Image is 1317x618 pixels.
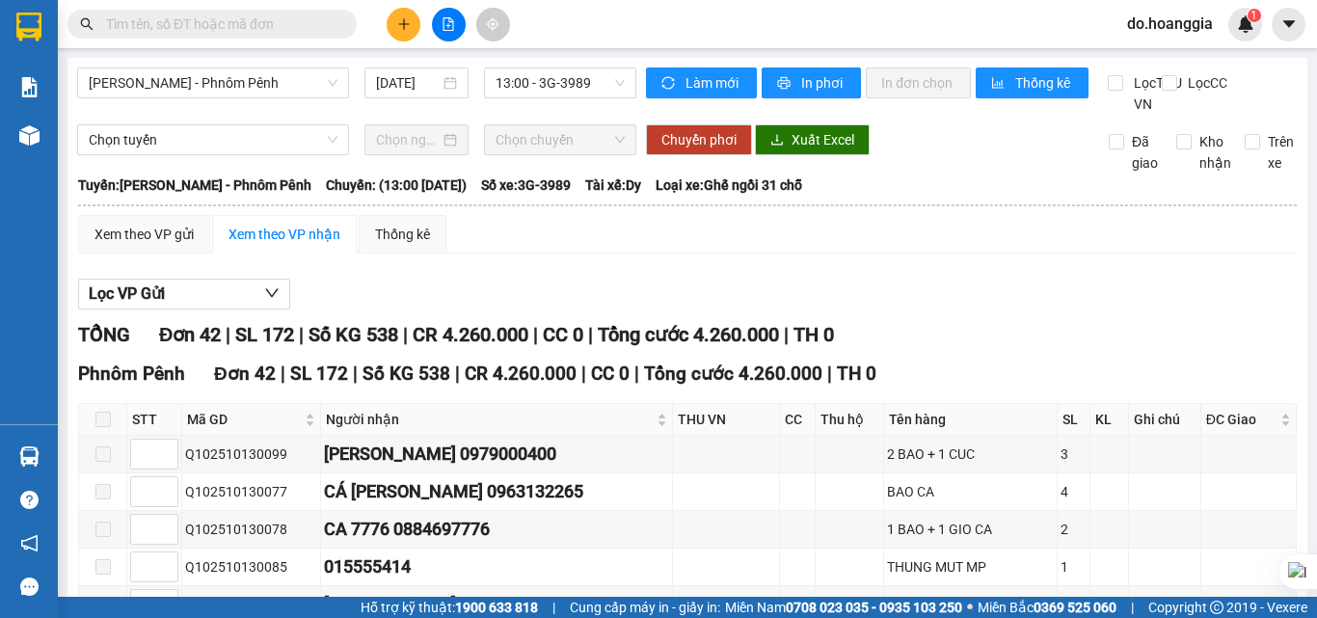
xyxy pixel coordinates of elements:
[552,597,555,618] span: |
[755,124,870,155] button: downloadXuất Excel
[185,594,317,615] div: Q102510130080
[387,8,420,41] button: plus
[887,519,1054,540] div: 1 BAO + 1 GIO CA
[19,125,40,146] img: warehouse-icon
[361,597,538,618] span: Hỗ trợ kỹ thuật:
[20,534,39,552] span: notification
[127,404,182,436] th: STT
[827,363,832,385] span: |
[476,8,510,41] button: aim
[299,323,304,346] span: |
[588,323,593,346] span: |
[455,363,460,385] span: |
[533,323,538,346] span: |
[676,591,776,618] div: 50.000
[78,363,185,385] span: Phnôm Pênh
[290,363,348,385] span: SL 172
[967,604,973,611] span: ⚪️
[1260,131,1302,174] span: Trên xe
[685,72,741,94] span: Làm mới
[19,446,40,467] img: warehouse-icon
[324,553,670,580] div: 015555414
[309,323,398,346] span: Số KG 538
[780,404,816,436] th: CC
[455,600,538,615] strong: 1900 633 818
[376,129,440,150] input: Chọn ngày
[1015,72,1073,94] span: Thống kê
[326,175,467,196] span: Chuyến: (13:00 [DATE])
[1061,481,1087,502] div: 4
[887,481,1054,502] div: BAO CA
[324,516,670,543] div: CA 7776 0884697776
[581,363,586,385] span: |
[1210,601,1223,614] span: copyright
[324,478,670,505] div: CÁ [PERSON_NAME] 0963132265
[182,473,321,511] td: Q102510130077
[264,285,280,301] span: down
[496,125,625,154] span: Chọn chuyến
[89,125,337,154] span: Chọn tuyến
[185,481,317,502] div: Q102510130077
[89,282,165,306] span: Lọc VP Gửi
[403,323,408,346] span: |
[1124,131,1166,174] span: Đã giao
[182,436,321,473] td: Q102510130099
[187,409,301,430] span: Mã GD
[762,67,861,98] button: printerIn phơi
[481,175,571,196] span: Số xe: 3G-3989
[1061,594,1087,615] div: 1
[326,409,654,430] span: Người nhận
[1180,72,1230,94] span: Lọc CC
[644,363,822,385] span: Tổng cước 4.260.000
[1112,12,1228,36] span: do.hoanggia
[887,443,1054,465] div: 2 BAO + 1 CUC
[784,323,789,346] span: |
[1058,404,1090,436] th: SL
[182,549,321,586] td: Q102510130085
[235,323,294,346] span: SL 172
[816,404,884,436] th: Thu hộ
[182,511,321,549] td: Q102510130078
[1061,556,1087,578] div: 1
[884,404,1058,436] th: Tên hàng
[1034,600,1116,615] strong: 0369 525 060
[363,363,450,385] span: Số KG 538
[1192,131,1239,174] span: Kho nhận
[375,224,430,245] div: Thống kê
[20,491,39,509] span: question-circle
[432,8,466,41] button: file-add
[1129,404,1201,436] th: Ghi chú
[324,591,670,618] div: [PERSON_NAME] 078389484
[793,323,834,346] span: TH 0
[786,600,962,615] strong: 0708 023 035 - 0935 103 250
[656,175,802,196] span: Loại xe: Ghế ngồi 31 chỗ
[646,124,752,155] button: Chuyển phơi
[159,323,221,346] span: Đơn 42
[837,363,876,385] span: TH 0
[1280,15,1298,33] span: caret-down
[591,363,630,385] span: CC 0
[397,17,411,31] span: plus
[673,404,780,436] th: THU VN
[1131,597,1134,618] span: |
[887,594,1054,615] div: HOP
[725,597,962,618] span: Miền Nam
[185,443,317,465] div: Q102510130099
[661,76,678,92] span: sync
[634,363,639,385] span: |
[1090,404,1128,436] th: KL
[214,363,276,385] span: Đơn 42
[78,177,311,193] b: Tuyến: [PERSON_NAME] - Phnôm Pênh
[78,323,130,346] span: TỔNG
[226,323,230,346] span: |
[1272,8,1305,41] button: caret-down
[94,224,194,245] div: Xem theo VP gửi
[185,519,317,540] div: Q102510130078
[486,17,499,31] span: aim
[80,17,94,31] span: search
[442,17,455,31] span: file-add
[413,323,528,346] span: CR 4.260.000
[89,68,337,97] span: Hồ Chí Minh - Phnôm Pênh
[1237,15,1254,33] img: icon-new-feature
[353,363,358,385] span: |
